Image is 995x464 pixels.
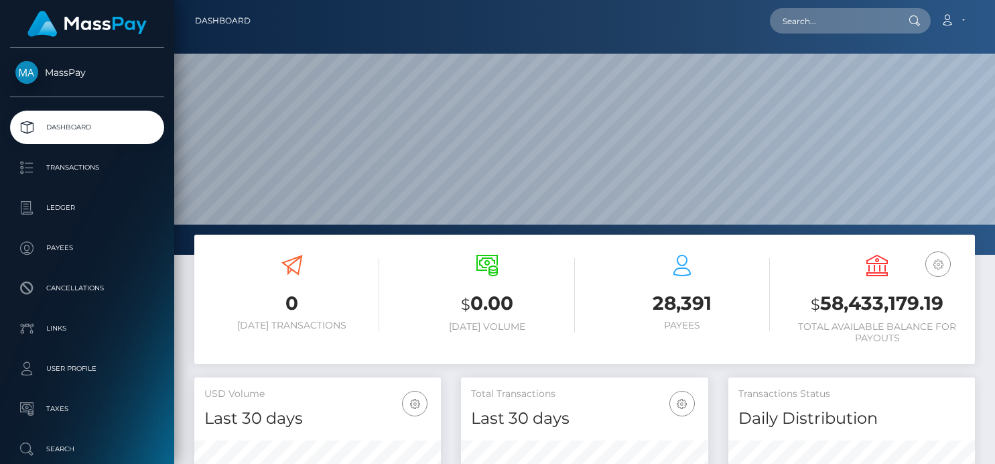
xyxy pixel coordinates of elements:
[15,278,159,298] p: Cancellations
[471,407,698,430] h4: Last 30 days
[204,320,379,331] h6: [DATE] Transactions
[15,399,159,419] p: Taxes
[15,318,159,339] p: Links
[195,7,251,35] a: Dashboard
[10,151,164,184] a: Transactions
[399,321,574,333] h6: [DATE] Volume
[461,295,470,314] small: $
[10,392,164,426] a: Taxes
[10,312,164,345] a: Links
[790,290,965,318] h3: 58,433,179.19
[471,388,698,401] h5: Total Transactions
[15,238,159,258] p: Payees
[27,11,147,37] img: MassPay Logo
[204,388,431,401] h5: USD Volume
[10,352,164,386] a: User Profile
[15,198,159,218] p: Ledger
[15,117,159,137] p: Dashboard
[738,407,965,430] h4: Daily Distribution
[15,439,159,459] p: Search
[15,158,159,178] p: Transactions
[204,290,379,316] h3: 0
[738,388,965,401] h5: Transactions Status
[15,359,159,379] p: User Profile
[10,231,164,265] a: Payees
[595,320,770,331] h6: Payees
[10,111,164,144] a: Dashboard
[204,407,431,430] h4: Last 30 days
[790,321,965,344] h6: Total Available Balance for Payouts
[595,290,770,316] h3: 28,391
[399,290,574,318] h3: 0.00
[10,66,164,78] span: MassPay
[10,191,164,225] a: Ledger
[15,61,38,84] img: MassPay
[811,295,820,314] small: $
[10,272,164,305] a: Cancellations
[770,8,896,34] input: Search...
